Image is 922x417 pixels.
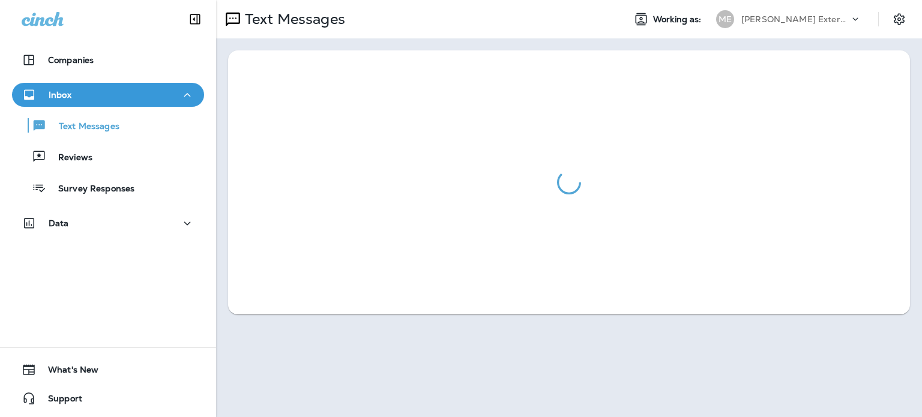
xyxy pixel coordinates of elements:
[240,10,345,28] p: Text Messages
[888,8,910,30] button: Settings
[12,386,204,410] button: Support
[12,113,204,138] button: Text Messages
[12,175,204,200] button: Survey Responses
[49,90,71,100] p: Inbox
[716,10,734,28] div: ME
[741,14,849,24] p: [PERSON_NAME] Exterminating
[653,14,704,25] span: Working as:
[12,48,204,72] button: Companies
[46,152,92,164] p: Reviews
[49,218,69,228] p: Data
[178,7,212,31] button: Collapse Sidebar
[12,144,204,169] button: Reviews
[12,211,204,235] button: Data
[12,358,204,382] button: What's New
[36,394,82,408] span: Support
[48,55,94,65] p: Companies
[47,121,119,133] p: Text Messages
[46,184,134,195] p: Survey Responses
[12,83,204,107] button: Inbox
[36,365,98,379] span: What's New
